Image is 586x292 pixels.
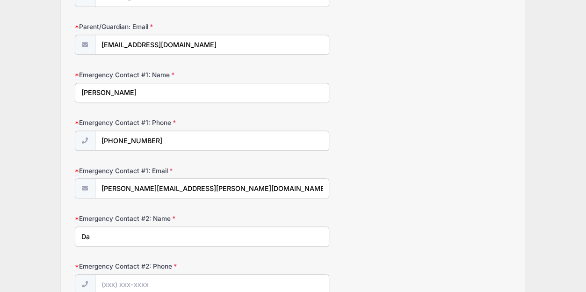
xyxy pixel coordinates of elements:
[95,178,329,198] input: email@email.com
[75,166,220,175] label: Emergency Contact #1: Email
[95,131,329,151] input: (xxx) xxx-xxxx
[75,214,220,223] label: Emergency Contact #2: Name
[75,262,220,271] label: Emergency Contact #2: Phone
[75,22,220,31] label: Parent/Guardian: Email
[75,118,220,127] label: Emergency Contact #1: Phone
[75,70,220,80] label: Emergency Contact #1: Name
[95,35,329,55] input: email@email.com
